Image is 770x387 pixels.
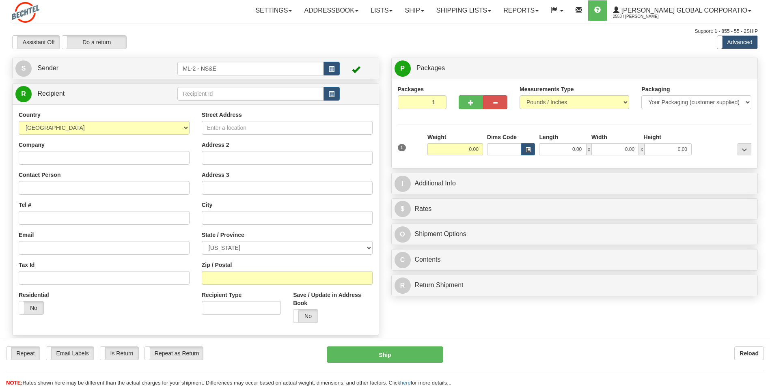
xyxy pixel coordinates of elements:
span: R [15,86,32,102]
label: Email Labels [46,347,94,360]
span: C [395,252,411,268]
label: Packages [398,85,424,93]
label: No [19,301,43,314]
label: Do a return [62,36,126,49]
span: P [395,60,411,77]
a: S Sender [15,60,177,77]
label: Contact Person [19,171,60,179]
label: Repeat as Return [145,347,203,360]
input: Recipient Id [177,87,324,101]
span: Packages [416,64,445,71]
label: Address 2 [202,141,229,149]
label: Address 3 [202,171,229,179]
label: No [293,310,318,322]
label: Save / Update in Address Book [293,291,372,307]
span: S [15,60,32,77]
b: Reload [740,350,759,357]
a: here [400,380,411,386]
input: Sender Id [177,62,324,75]
span: [PERSON_NAME] Global Corporatio [619,7,747,14]
a: CContents [395,252,755,268]
label: Email [19,231,34,239]
span: O [395,226,411,243]
label: Repeat [6,347,40,360]
button: Reload [734,346,764,360]
a: $Rates [395,201,755,217]
label: Weight [427,133,446,141]
a: Ship [399,0,430,21]
label: City [202,201,212,209]
label: Zip / Postal [202,261,232,269]
a: P Packages [395,60,755,77]
a: [PERSON_NAME] Global Corporatio 2553 / [PERSON_NAME] [607,0,757,21]
label: Height [643,133,661,141]
label: Street Address [202,111,242,119]
input: Enter a location [202,121,373,135]
span: x [639,143,645,155]
label: Country [19,111,41,119]
a: R Recipient [15,86,160,102]
span: 2553 / [PERSON_NAME] [613,13,674,21]
label: State / Province [202,231,244,239]
div: ... [738,143,751,155]
a: Shipping lists [430,0,497,21]
label: Packaging [641,85,670,93]
span: 1 [398,144,406,151]
span: I [395,176,411,192]
label: Recipient Type [202,291,242,299]
img: logo2553.jpg [12,2,39,23]
span: R [395,277,411,294]
a: OShipment Options [395,226,755,243]
label: Length [539,133,558,141]
label: Assistant Off [13,36,60,49]
button: Ship [327,346,443,363]
label: Measurements Type [520,85,574,93]
span: $ [395,201,411,217]
label: Residential [19,291,49,299]
span: Sender [37,64,58,71]
a: Reports [497,0,545,21]
div: Support: 1 - 855 - 55 - 2SHIP [12,28,758,35]
label: Advanced [717,36,757,49]
a: IAdditional Info [395,175,755,192]
label: Tax Id [19,261,35,269]
a: Lists [365,0,399,21]
label: Company [19,141,45,149]
label: Is Return [100,347,138,360]
span: x [586,143,592,155]
span: Recipient [37,90,65,97]
a: RReturn Shipment [395,277,755,294]
a: Addressbook [298,0,365,21]
span: NOTE: [6,380,22,386]
label: Width [591,133,607,141]
a: Settings [249,0,298,21]
label: Tel # [19,201,31,209]
label: Dims Code [487,133,517,141]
